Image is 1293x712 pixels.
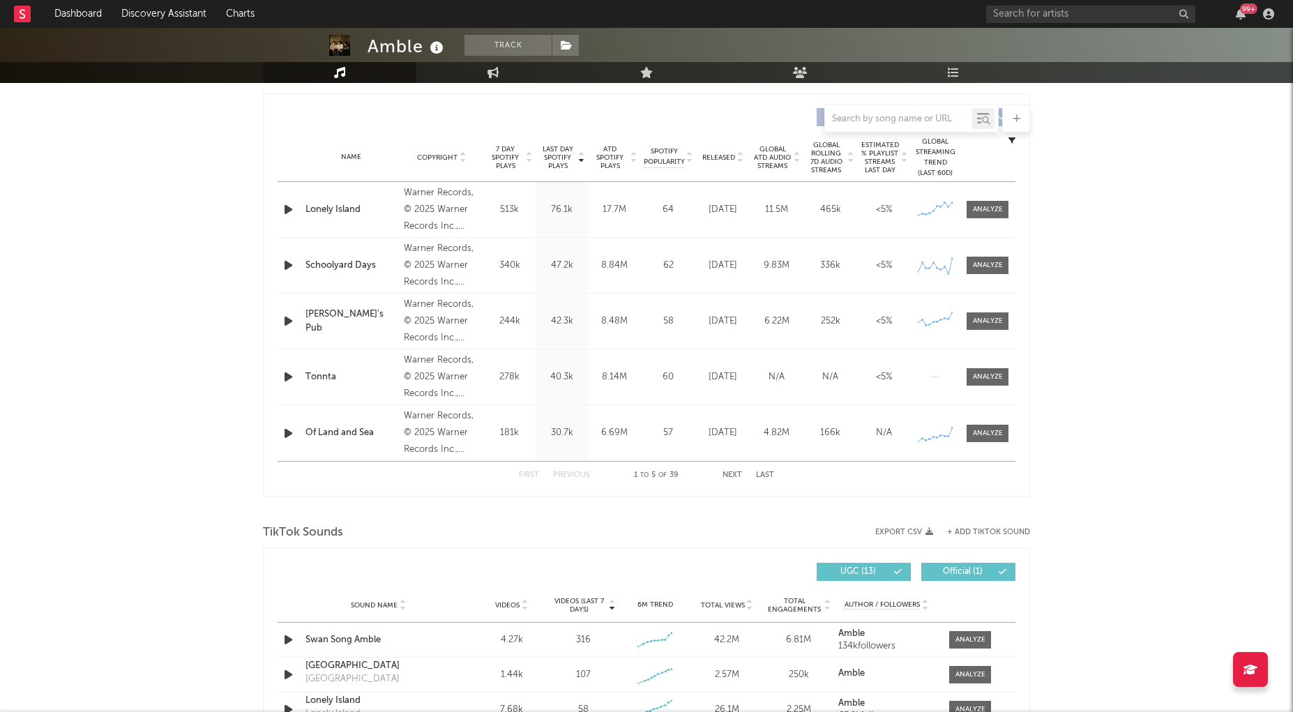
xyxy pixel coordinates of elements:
[807,203,854,217] div: 465k
[766,668,831,682] div: 250k
[404,241,480,291] div: Warner Records, © 2025 Warner Records Inc., under exclusive license from Amble Music Limited
[591,370,637,384] div: 8.14M
[914,137,956,179] div: Global Streaming Trend (Last 60D)
[305,203,397,217] div: Lonely Island
[838,669,935,679] a: Amble
[623,600,688,610] div: 6M Trend
[702,153,735,162] span: Released
[368,35,447,58] div: Amble
[539,259,584,273] div: 47.2k
[933,529,1030,536] button: + Add TikTok Sound
[861,141,899,174] span: Estimated % Playlist Streams Last Day
[539,315,584,328] div: 42.3k
[591,259,637,273] div: 8.84M
[766,597,823,614] span: Total Engagements
[464,35,552,56] button: Track
[861,315,907,328] div: <5%
[875,528,933,536] button: Export CSV
[305,259,397,273] a: Schoolyard Days
[700,426,746,440] div: [DATE]
[838,642,935,651] div: 134k followers
[305,370,397,384] a: Tonnta
[817,563,911,581] button: UGC(13)
[807,315,854,328] div: 252k
[838,669,865,678] strong: Amble
[838,629,865,638] strong: Amble
[753,259,800,273] div: 9.83M
[305,152,397,162] div: Name
[695,668,759,682] div: 2.57M
[591,426,637,440] div: 6.69M
[539,426,584,440] div: 30.7k
[723,471,742,479] button: Next
[263,524,343,541] span: TikTok Sounds
[644,370,693,384] div: 60
[753,315,800,328] div: 6.22M
[701,601,745,609] span: Total Views
[305,426,397,440] a: Of Land and Sea
[519,471,539,479] button: First
[553,471,590,479] button: Previous
[487,315,532,328] div: 244k
[756,471,774,479] button: Last
[487,370,532,384] div: 278k
[576,633,591,647] div: 316
[700,370,746,384] div: [DATE]
[539,370,584,384] div: 40.3k
[644,259,693,273] div: 62
[753,145,792,170] span: Global ATD Audio Streams
[305,672,400,686] div: [GEOGRAPHIC_DATA]
[1240,3,1257,14] div: 99 +
[753,203,800,217] div: 11.5M
[305,694,451,708] a: Lonely Island
[576,668,591,682] div: 107
[644,315,693,328] div: 58
[404,408,480,458] div: Warner Records, © 2025 Warner Records Inc., under exclusive license from Amble Music Limited
[551,597,607,614] span: Videos (last 7 days)
[640,472,649,478] span: to
[479,668,544,682] div: 1.44k
[305,633,451,647] div: Swan Song Amble
[487,259,532,273] div: 340k
[861,426,907,440] div: N/A
[591,315,637,328] div: 8.48M
[495,601,520,609] span: Videos
[658,472,667,478] span: of
[838,629,935,639] a: Amble
[487,145,524,170] span: 7 Day Spotify Plays
[921,563,1015,581] button: Official(1)
[826,568,890,576] span: UGC ( 13 )
[644,426,693,440] div: 57
[305,308,397,335] a: [PERSON_NAME]'s Pub
[700,203,746,217] div: [DATE]
[930,568,995,576] span: Official ( 1 )
[618,467,695,484] div: 1 5 39
[861,203,907,217] div: <5%
[845,600,920,609] span: Author / Followers
[1236,8,1246,20] button: 99+
[838,699,865,708] strong: Amble
[644,146,685,167] span: Spotify Popularity
[986,6,1195,23] input: Search for artists
[807,426,854,440] div: 166k
[838,699,935,709] a: Amble
[766,633,831,647] div: 6.81M
[753,426,800,440] div: 4.82M
[479,633,544,647] div: 4.27k
[404,296,480,347] div: Warner Records, © 2025 Warner Records Inc., under exclusive license from Amble Music Limited
[644,203,693,217] div: 64
[807,370,854,384] div: N/A
[947,529,1030,536] button: + Add TikTok Sound
[487,203,532,217] div: 513k
[700,259,746,273] div: [DATE]
[591,145,628,170] span: ATD Spotify Plays
[539,145,576,170] span: Last Day Spotify Plays
[861,259,907,273] div: <5%
[305,659,451,673] a: [GEOGRAPHIC_DATA]
[753,370,800,384] div: N/A
[417,153,458,162] span: Copyright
